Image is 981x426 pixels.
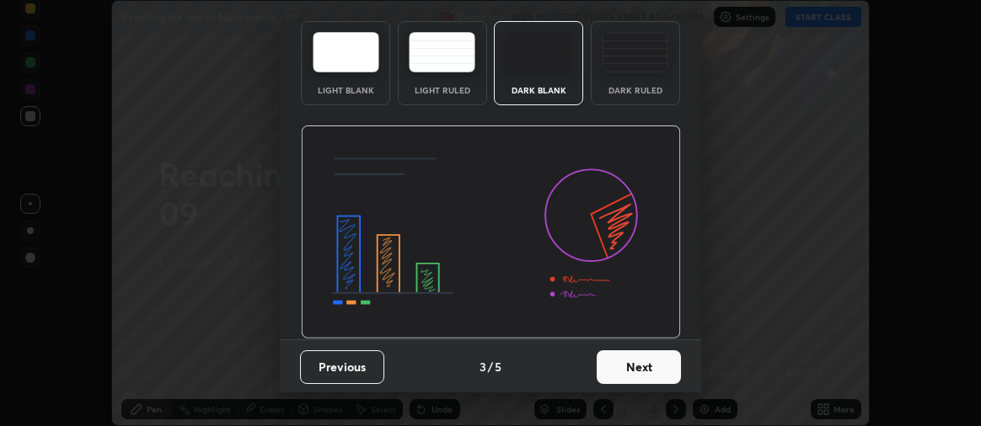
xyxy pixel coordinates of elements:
[409,86,476,94] div: Light Ruled
[602,32,668,72] img: darkRuledTheme.de295e13.svg
[313,32,379,72] img: lightTheme.e5ed3b09.svg
[312,86,379,94] div: Light Blank
[602,86,669,94] div: Dark Ruled
[495,358,501,375] h4: 5
[597,350,681,384] button: Next
[480,358,486,375] h4: 3
[505,86,572,94] div: Dark Blank
[488,358,493,375] h4: /
[301,125,681,339] img: darkThemeBanner.d06ce4a2.svg
[506,32,572,72] img: darkTheme.f0cc69e5.svg
[300,350,384,384] button: Previous
[409,32,475,72] img: lightRuledTheme.5fabf969.svg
